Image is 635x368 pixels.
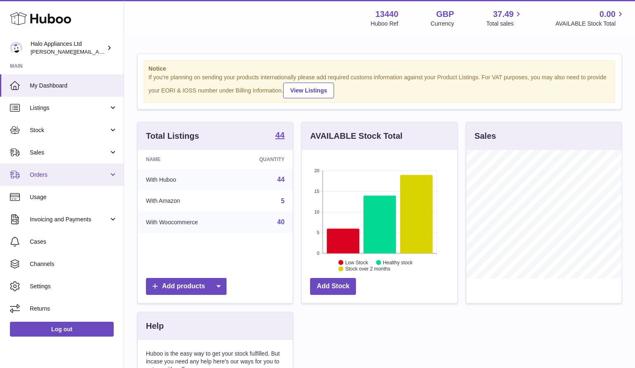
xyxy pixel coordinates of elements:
span: Cases [30,238,117,246]
text: 15 [315,189,320,194]
span: Settings [30,283,117,290]
a: 44 [277,176,285,183]
a: View Listings [283,83,334,98]
h3: Total Listings [146,131,199,142]
span: Usage [30,193,117,201]
text: 0 [317,251,320,256]
span: Channels [30,260,117,268]
td: With Woocommerce [138,211,234,233]
span: Returns [30,305,117,313]
h3: AVAILABLE Stock Total [310,131,402,142]
text: 5 [317,230,320,235]
div: Huboo Ref [371,20,399,28]
th: Quantity [234,150,293,169]
text: Low Stock [345,259,368,265]
strong: 44 [275,131,284,139]
text: Stock over 2 months [345,266,390,272]
span: Stock [30,126,109,134]
strong: Notice [148,65,611,73]
span: 37.49 [493,9,513,20]
a: Log out [10,322,114,337]
a: 5 [281,197,284,204]
span: [PERSON_NAME][EMAIL_ADDRESS][DOMAIN_NAME] [31,48,166,55]
div: Currency [431,20,454,28]
span: My Dashboard [30,82,117,90]
text: 20 [315,168,320,173]
span: Orders [30,171,109,179]
span: AVAILABLE Stock Total [555,20,625,28]
a: 0.00 AVAILABLE Stock Total [555,9,625,28]
span: Invoicing and Payments [30,216,109,223]
a: 37.49 Total sales [486,9,523,28]
text: 10 [315,209,320,214]
a: 40 [277,218,285,226]
a: Add Stock [310,278,356,295]
div: Halo Appliances Ltd [31,40,105,56]
td: With Amazon [138,190,234,212]
th: Name [138,150,234,169]
strong: 13440 [375,9,399,20]
a: 44 [275,131,284,141]
div: If you're planning on sending your products internationally please add required customs informati... [148,74,611,98]
h3: Sales [475,131,496,142]
span: Sales [30,149,109,157]
a: Add products [146,278,227,295]
span: Listings [30,104,109,112]
img: paul@haloappliances.com [10,42,22,54]
span: Total sales [486,20,523,28]
h3: Help [146,321,164,332]
strong: GBP [436,9,454,20]
span: 0.00 [599,9,616,20]
text: Healthy stock [383,259,413,265]
td: With Huboo [138,169,234,190]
